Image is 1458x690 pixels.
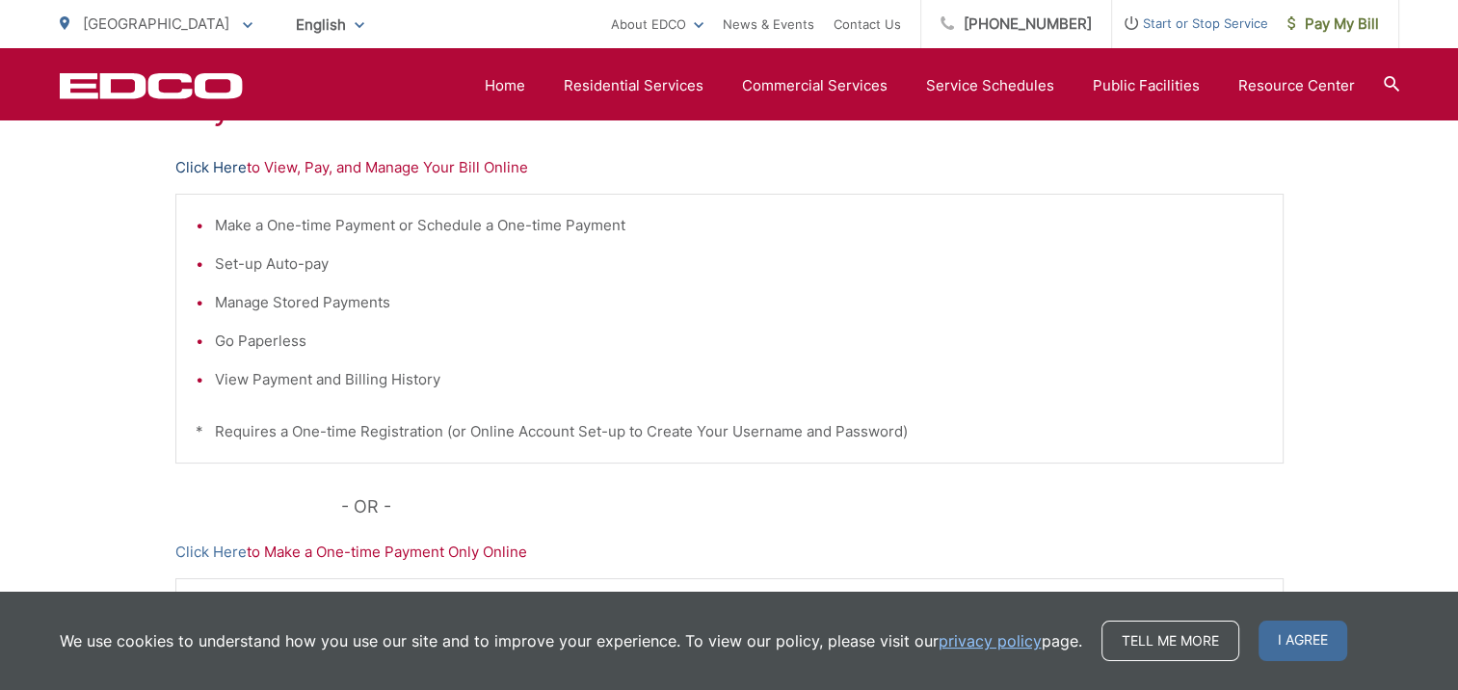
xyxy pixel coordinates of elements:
a: Service Schedules [926,74,1054,97]
a: Click Here [175,541,247,564]
li: View Payment and Billing History [215,368,1263,391]
a: Public Facilities [1093,74,1200,97]
a: Tell me more [1101,621,1239,661]
span: Pay My Bill [1287,13,1379,36]
a: privacy policy [939,629,1042,652]
a: Home [485,74,525,97]
p: - OR - [341,492,1284,521]
p: We use cookies to understand how you use our site and to improve your experience. To view our pol... [60,629,1082,652]
li: Manage Stored Payments [215,291,1263,314]
li: Make a One-time Payment or Schedule a One-time Payment [215,214,1263,237]
p: to View, Pay, and Manage Your Bill Online [175,156,1284,179]
a: Contact Us [834,13,901,36]
span: I agree [1259,621,1347,661]
p: to Make a One-time Payment Only Online [175,541,1284,564]
li: Go Paperless [215,330,1263,353]
a: Click Here [175,156,247,179]
a: News & Events [723,13,814,36]
a: About EDCO [611,13,703,36]
a: Residential Services [564,74,703,97]
p: * Requires a One-time Registration (or Online Account Set-up to Create Your Username and Password) [196,420,1263,443]
span: [GEOGRAPHIC_DATA] [83,14,229,33]
li: Set-up Auto-pay [215,252,1263,276]
a: EDCD logo. Return to the homepage. [60,72,243,99]
a: Resource Center [1238,74,1355,97]
span: English [281,8,379,41]
a: Commercial Services [742,74,888,97]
